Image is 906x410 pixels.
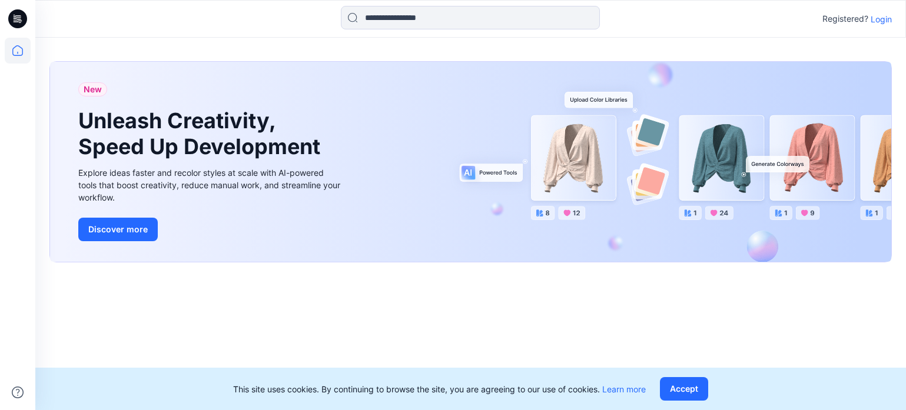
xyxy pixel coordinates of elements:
a: Learn more [602,384,646,394]
a: Discover more [78,218,343,241]
h1: Unleash Creativity, Speed Up Development [78,108,326,159]
p: This site uses cookies. By continuing to browse the site, you are agreeing to our use of cookies. [233,383,646,395]
span: New [84,82,102,96]
button: Discover more [78,218,158,241]
p: Registered? [822,12,868,26]
button: Accept [660,377,708,401]
div: Explore ideas faster and recolor styles at scale with AI-powered tools that boost creativity, red... [78,166,343,204]
p: Login [871,13,892,25]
